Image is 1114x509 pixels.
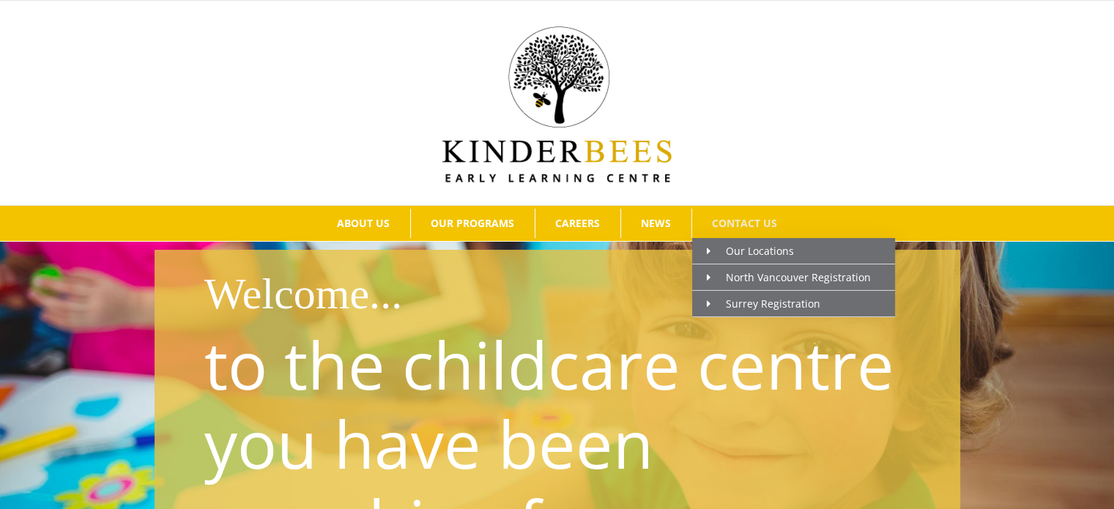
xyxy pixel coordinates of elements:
[707,297,820,311] span: Surrey Registration
[692,209,798,238] a: CONTACT US
[317,209,410,238] a: ABOUT US
[692,238,895,264] a: Our Locations
[431,218,514,229] span: OUR PROGRAMS
[535,209,620,238] a: CAREERS
[337,218,390,229] span: ABOUT US
[621,209,691,238] a: NEWS
[712,218,777,229] span: CONTACT US
[692,264,895,291] a: North Vancouver Registration
[555,218,600,229] span: CAREERS
[442,26,672,182] img: Kinder Bees Logo
[707,244,794,258] span: Our Locations
[692,291,895,317] a: Surrey Registration
[411,209,535,238] a: OUR PROGRAMS
[22,206,1092,241] nav: Main Menu
[641,218,671,229] span: NEWS
[204,263,949,324] h1: Welcome...
[707,270,871,284] span: North Vancouver Registration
